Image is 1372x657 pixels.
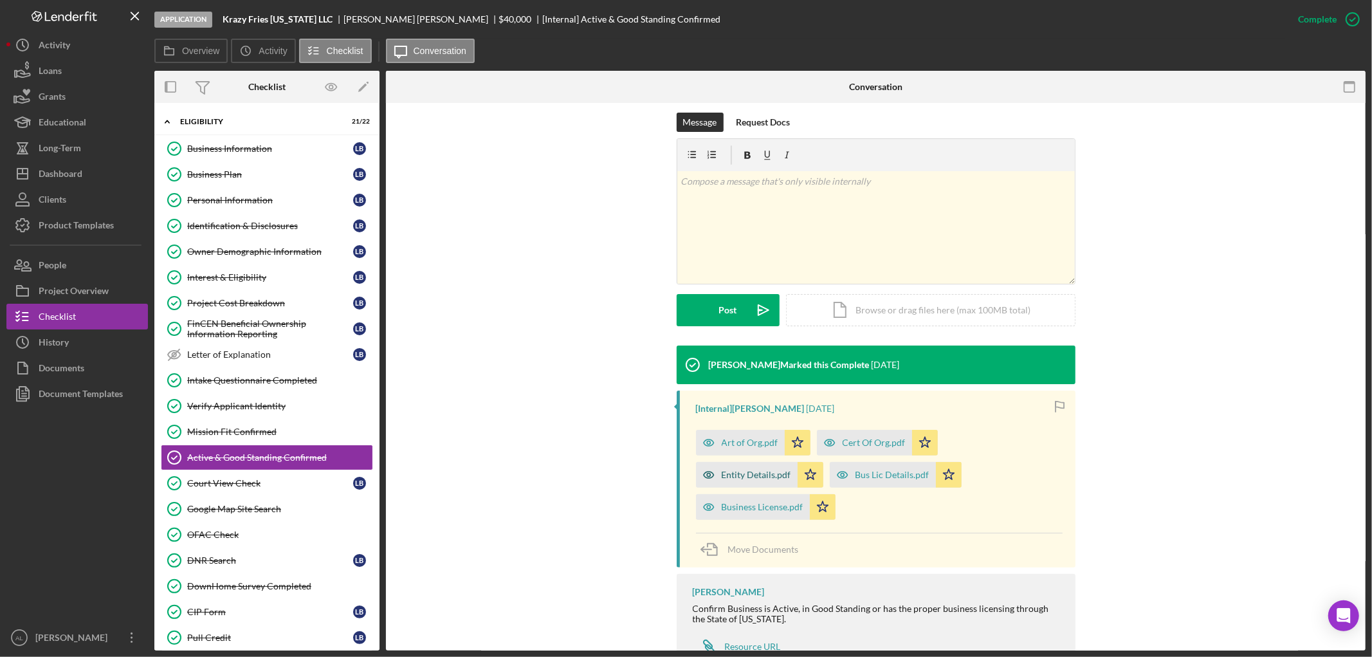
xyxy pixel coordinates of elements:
[187,555,353,566] div: DNR Search
[187,504,372,514] div: Google Map Site Search
[161,264,373,290] a: Interest & EligibilityLB
[161,548,373,573] a: DNR SearchLB
[1328,600,1359,631] div: Open Intercom Messenger
[728,544,799,555] span: Move Documents
[722,470,791,480] div: Entity Details.pdf
[353,477,366,490] div: L B
[223,14,333,24] b: Krazy Fries [US_STATE] LLC
[696,494,836,520] button: Business License.pdf
[6,278,148,304] button: Project Overview
[347,118,370,125] div: 21 / 22
[1285,6,1366,32] button: Complete
[161,599,373,625] a: CIP FormLB
[353,606,366,618] div: L B
[161,162,373,187] a: Business PlanLB
[1298,6,1337,32] div: Complete
[39,84,66,113] div: Grants
[39,109,86,138] div: Educational
[353,322,366,335] div: L B
[187,319,353,339] div: FinCEN Beneficial Ownership Information Reporting
[353,348,366,361] div: L B
[187,195,353,205] div: Personal Information
[39,355,84,384] div: Documents
[187,633,353,643] div: Pull Credit
[725,642,781,652] div: Resource URL
[353,297,366,310] div: L B
[693,587,765,597] div: [PERSON_NAME]
[161,239,373,264] a: Owner Demographic InformationLB
[414,46,467,56] label: Conversation
[353,194,366,207] div: L B
[6,212,148,238] button: Product Templates
[187,530,372,540] div: OFAC Check
[231,39,295,63] button: Activity
[180,118,338,125] div: Eligibility
[693,604,1063,624] div: Confirm Business is Active, in Good Standing or has the proper business licensing through the Sta...
[187,452,372,463] div: Active & Good Standing Confirmed
[830,462,962,488] button: Bus Lic Details.pdf
[161,187,373,213] a: Personal InformationLB
[6,135,148,161] button: Long-Term
[161,213,373,239] a: Identification & DisclosuresLB
[6,58,148,84] button: Loans
[677,294,780,326] button: Post
[187,478,353,488] div: Court View Check
[161,342,373,367] a: Letter of ExplanationLB
[161,419,373,445] a: Mission Fit Confirmed
[353,271,366,284] div: L B
[161,136,373,162] a: Business InformationLB
[39,58,62,87] div: Loans
[730,113,797,132] button: Request Docs
[161,316,373,342] a: FinCEN Beneficial Ownership Information ReportingLB
[161,496,373,522] a: Google Map Site Search
[6,187,148,212] button: Clients
[39,135,81,164] div: Long-Term
[187,401,372,411] div: Verify Applicant Identity
[39,161,82,190] div: Dashboard
[39,278,109,307] div: Project Overview
[696,533,812,566] button: Move Documents
[187,349,353,360] div: Letter of Explanation
[15,634,23,642] text: AL
[299,39,372,63] button: Checklist
[182,46,219,56] label: Overview
[817,430,938,456] button: Cert Of Org.pdf
[161,573,373,599] a: DownHome Survey Completed
[499,14,532,24] span: $40,000
[6,304,148,329] button: Checklist
[327,46,363,56] label: Checklist
[722,502,803,512] div: Business License.pdf
[6,381,148,407] button: Document Templates
[696,403,805,414] div: [Internal] [PERSON_NAME]
[187,375,372,385] div: Intake Questionnaire Completed
[259,46,287,56] label: Activity
[709,360,870,370] div: [PERSON_NAME] Marked this Complete
[161,393,373,419] a: Verify Applicant Identity
[161,367,373,393] a: Intake Questionnaire Completed
[161,445,373,470] a: Active & Good Standing Confirmed
[161,522,373,548] a: OFAC Check
[154,12,212,28] div: Application
[696,462,823,488] button: Entity Details.pdf
[187,272,353,282] div: Interest & Eligibility
[343,14,499,24] div: [PERSON_NAME] [PERSON_NAME]
[161,470,373,496] a: Court View CheckLB
[6,252,148,278] button: People
[872,360,900,370] time: 2025-10-08 17:57
[248,82,286,92] div: Checklist
[6,161,148,187] button: Dashboard
[32,625,116,654] div: [PERSON_NAME]
[6,329,148,355] button: History
[39,304,76,333] div: Checklist
[855,470,929,480] div: Bus Lic Details.pdf
[719,294,737,326] div: Post
[39,381,123,410] div: Document Templates
[6,32,148,58] button: Activity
